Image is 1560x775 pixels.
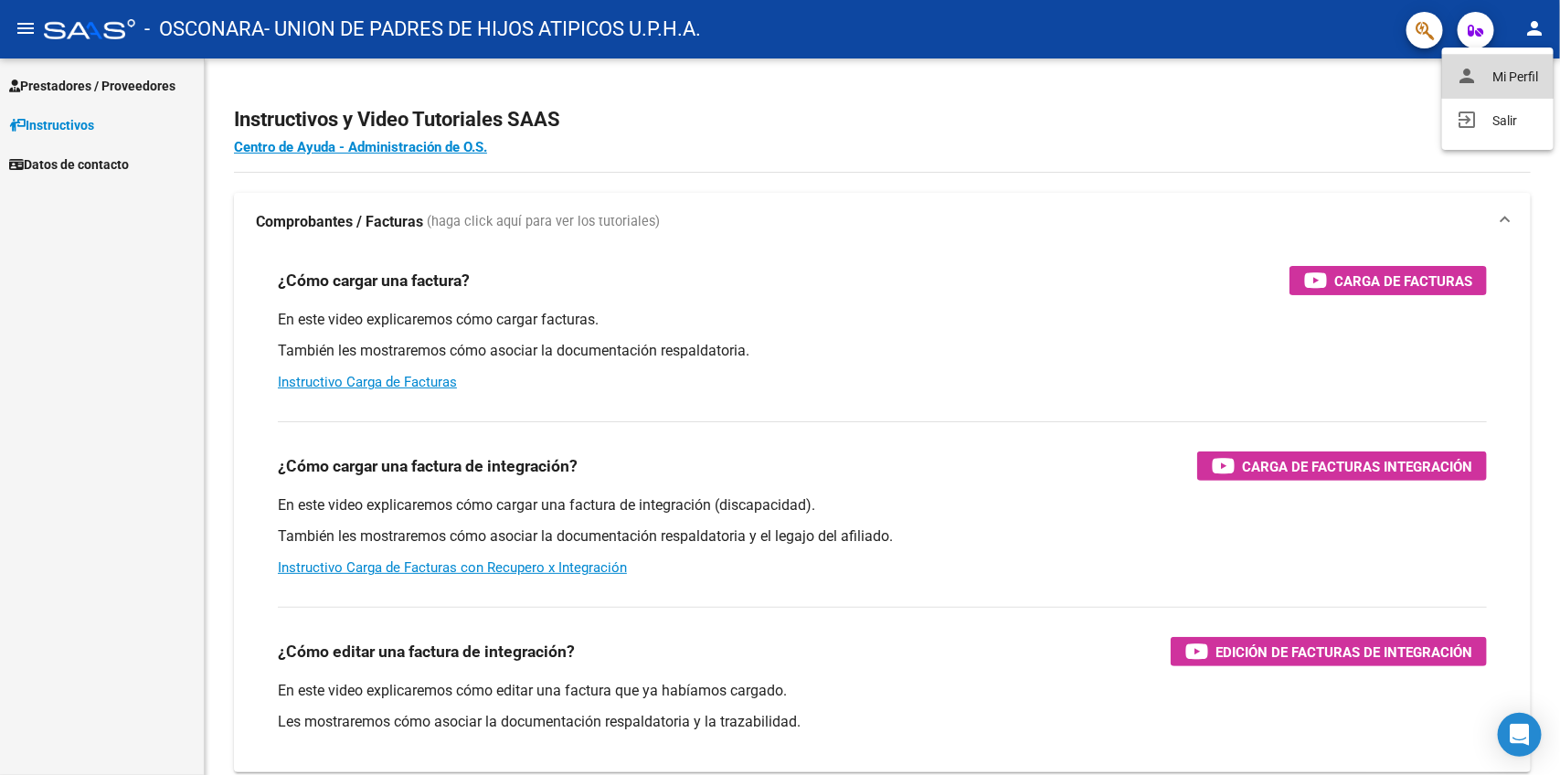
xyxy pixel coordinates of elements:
[1289,266,1487,295] button: Carga de Facturas
[15,17,37,39] mat-icon: menu
[1242,455,1472,478] span: Carga de Facturas Integración
[278,341,1487,361] p: También les mostraremos cómo asociar la documentación respaldatoria.
[278,526,1487,547] p: También les mostraremos cómo asociar la documentación respaldatoria y el legajo del afiliado.
[278,681,1487,701] p: En este video explicaremos cómo editar una factura que ya habíamos cargado.
[9,115,94,135] span: Instructivos
[256,212,423,232] strong: Comprobantes / Facturas
[144,9,264,49] span: - OSCONARA
[1498,713,1542,757] div: Open Intercom Messenger
[427,212,660,232] span: (haga click aquí para ver los tutoriales)
[278,712,1487,732] p: Les mostraremos cómo asociar la documentación respaldatoria y la trazabilidad.
[1334,270,1472,292] span: Carga de Facturas
[1523,17,1545,39] mat-icon: person
[278,639,575,664] h3: ¿Cómo editar una factura de integración?
[9,76,175,96] span: Prestadores / Proveedores
[1171,637,1487,666] button: Edición de Facturas de integración
[1215,641,1472,664] span: Edición de Facturas de integración
[234,251,1531,772] div: Comprobantes / Facturas (haga click aquí para ver los tutoriales)
[278,495,1487,515] p: En este video explicaremos cómo cargar una factura de integración (discapacidad).
[234,102,1531,137] h2: Instructivos y Video Tutoriales SAAS
[278,453,578,479] h3: ¿Cómo cargar una factura de integración?
[234,193,1531,251] mat-expansion-panel-header: Comprobantes / Facturas (haga click aquí para ver los tutoriales)
[278,268,470,293] h3: ¿Cómo cargar una factura?
[1197,451,1487,481] button: Carga de Facturas Integración
[278,310,1487,330] p: En este video explicaremos cómo cargar facturas.
[234,139,487,155] a: Centro de Ayuda - Administración de O.S.
[278,374,457,390] a: Instructivo Carga de Facturas
[9,154,129,175] span: Datos de contacto
[278,559,627,576] a: Instructivo Carga de Facturas con Recupero x Integración
[264,9,701,49] span: - UNION DE PADRES DE HIJOS ATIPICOS U.P.H.A.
